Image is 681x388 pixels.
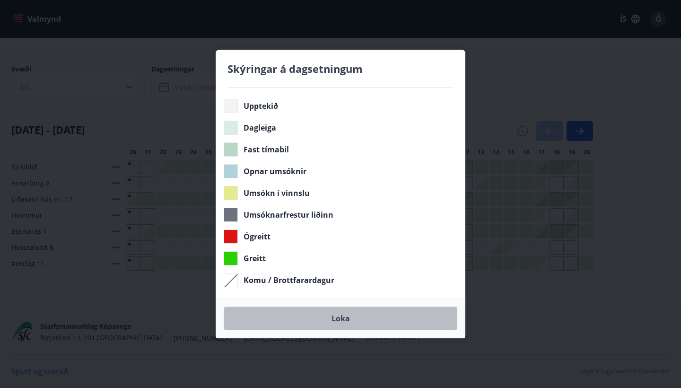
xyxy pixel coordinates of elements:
span: Fast tímabil [244,144,289,155]
span: Greitt [244,253,266,264]
span: Komu / Brottfarardagur [244,275,334,285]
span: Umsóknarfrestur liðinn [244,210,333,220]
span: Opnar umsóknir [244,166,306,176]
span: Ógreitt [244,231,271,242]
h4: Skýringar á dagsetningum [227,62,454,76]
span: Dagleiga [244,123,276,133]
button: Loka [224,307,457,330]
span: Umsókn í vinnslu [244,188,310,198]
span: Upptekið [244,101,278,111]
